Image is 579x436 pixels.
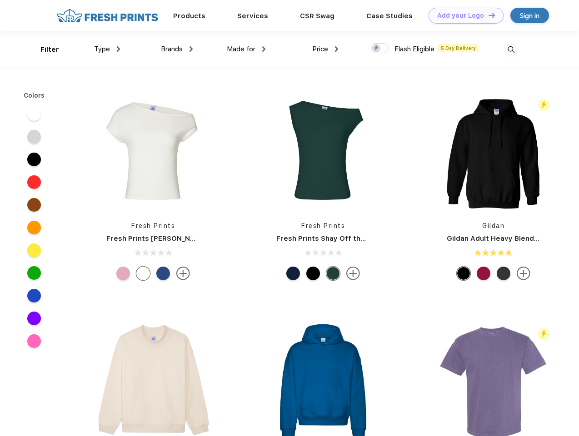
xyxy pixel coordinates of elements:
a: CSR Swag [300,12,334,20]
img: more.svg [346,267,360,280]
div: Black [306,267,320,280]
div: Antiq Cherry Red [477,267,490,280]
div: Dark Heather [497,267,510,280]
a: Gildan [482,222,504,229]
img: flash_active_toggle.svg [538,328,550,340]
span: Price [312,45,328,53]
div: Filter [40,45,59,55]
div: Sign in [520,10,539,21]
img: more.svg [517,267,530,280]
a: Fresh Prints [PERSON_NAME] Off the Shoulder Top [106,234,283,243]
img: more.svg [176,267,190,280]
div: Light Pink [116,267,130,280]
img: func=resize&h=266 [93,91,214,212]
a: Sign in [510,8,549,23]
div: Black [457,267,470,280]
div: Navy [286,267,300,280]
img: flash_active_toggle.svg [538,99,550,111]
img: dropdown.png [262,46,265,52]
img: dropdown.png [190,46,193,52]
a: Fresh Prints [301,222,345,229]
a: Services [237,12,268,20]
a: Fresh Prints Shay Off the Shoulder Tank [276,234,416,243]
div: White [136,267,150,280]
img: DT [489,13,495,18]
img: dropdown.png [335,46,338,52]
div: Colors [17,91,52,100]
span: Brands [161,45,183,53]
span: 5 Day Delivery [438,44,479,52]
span: Flash Eligible [394,45,434,53]
div: True Blue [156,267,170,280]
div: Add your Logo [437,12,484,20]
a: Fresh Prints [131,222,175,229]
img: dropdown.png [117,46,120,52]
img: func=resize&h=266 [433,91,554,212]
span: Made for [227,45,255,53]
div: Green [326,267,340,280]
span: Type [94,45,110,53]
img: desktop_search.svg [504,42,519,57]
a: Products [173,12,205,20]
img: fo%20logo%202.webp [54,8,161,24]
img: func=resize&h=266 [263,91,384,212]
